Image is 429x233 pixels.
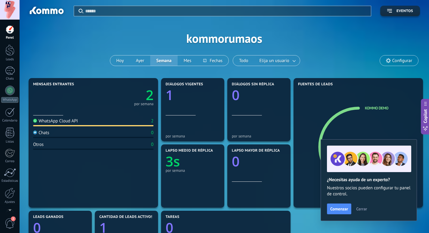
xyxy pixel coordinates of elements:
[33,215,64,219] span: Leads ganados
[330,207,348,211] span: Comenzar
[166,152,180,171] text: 3s
[146,86,154,104] text: 2
[166,134,220,138] div: por semana
[327,185,411,197] span: Nuestros socios pueden configurar tu panel de control.
[166,168,220,173] div: por semana
[33,82,74,87] span: Mensajes entrantes
[134,102,154,105] div: por semana
[1,119,19,123] div: Calendario
[258,57,291,65] span: Elija un usuario
[33,131,37,134] img: Chats
[233,55,254,66] button: Todo
[151,130,154,136] div: 0
[130,55,150,66] button: Ayer
[1,97,18,103] div: WhatsApp
[1,140,19,144] div: Listas
[232,82,274,87] span: Diálogos sin réplica
[232,134,286,138] div: por semana
[327,203,351,214] button: Comenzar
[353,204,370,213] button: Cerrar
[166,215,179,219] span: Tareas
[33,118,78,124] div: WhatsApp Cloud API
[1,159,19,163] div: Correo
[298,82,333,87] span: Fuentes de leads
[1,179,19,183] div: Estadísticas
[110,55,130,66] button: Hoy
[356,207,367,211] span: Cerrar
[33,119,37,123] img: WhatsApp Cloud API
[1,36,19,40] div: Panel
[178,55,197,66] button: Mes
[380,6,420,16] button: Eventos
[422,109,428,123] span: Copilot
[392,58,412,63] span: Configurar
[1,200,19,204] div: Ajustes
[396,9,413,13] span: Eventos
[254,55,300,66] button: Elija un usuario
[197,55,228,66] button: Fechas
[11,216,16,221] span: 2
[232,149,280,153] span: Lapso mayor de réplica
[150,55,178,66] button: Semana
[327,177,411,183] h2: ¿Necesitas ayuda de un experto?
[1,58,19,61] div: Leads
[93,86,154,104] a: 2
[33,142,44,147] div: Otros
[151,142,154,147] div: 0
[33,130,49,136] div: Chats
[232,152,240,171] text: 0
[365,105,388,111] a: Kommo Demo
[232,86,240,104] text: 0
[151,118,154,124] div: 2
[1,77,19,81] div: Chats
[166,82,203,87] span: Diálogos vigentes
[166,86,173,104] text: 1
[99,215,153,219] span: Cantidad de leads activos
[166,149,213,153] span: Lapso medio de réplica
